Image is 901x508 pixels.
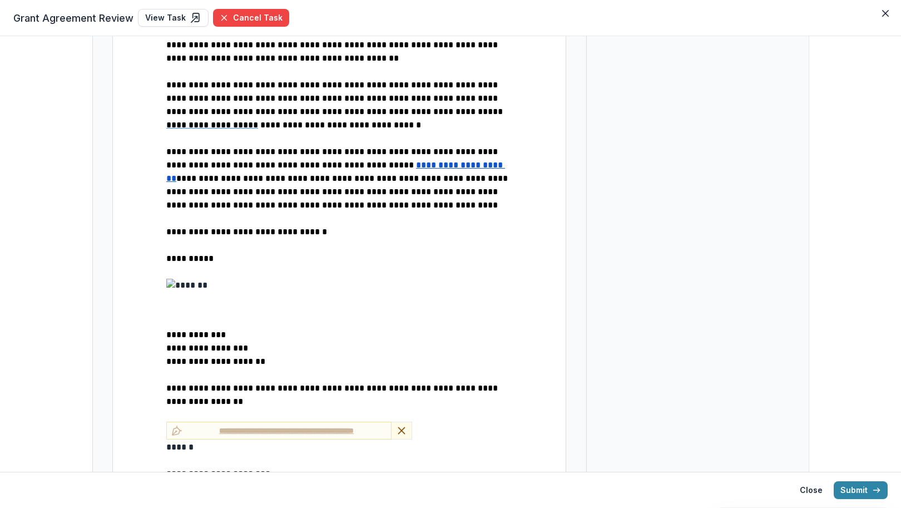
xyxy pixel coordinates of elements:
[793,481,829,499] button: Close
[213,9,289,27] button: Cancel Task
[877,4,894,22] button: Close
[834,481,888,499] button: Submit
[13,11,133,26] span: Grant Agreement Review
[138,9,209,27] a: View Task
[392,422,412,440] button: Remove Signature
